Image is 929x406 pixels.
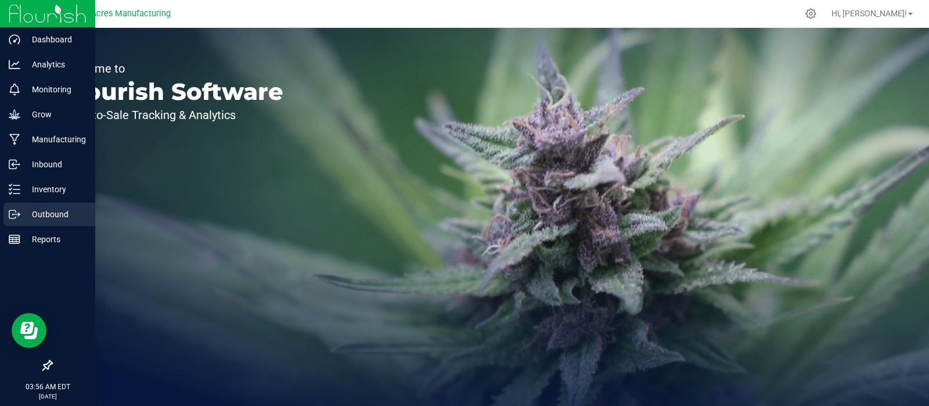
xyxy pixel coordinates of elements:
[831,9,907,18] span: Hi, [PERSON_NAME]!
[20,132,90,146] p: Manufacturing
[63,109,283,121] p: Seed-to-Sale Tracking & Analytics
[5,382,90,392] p: 03:56 AM EDT
[20,157,90,171] p: Inbound
[9,184,20,195] inline-svg: Inventory
[5,392,90,401] p: [DATE]
[9,84,20,95] inline-svg: Monitoring
[20,58,90,71] p: Analytics
[20,107,90,121] p: Grow
[9,209,20,220] inline-svg: Outbound
[9,159,20,170] inline-svg: Inbound
[66,9,171,19] span: Green Acres Manufacturing
[20,33,90,46] p: Dashboard
[9,59,20,70] inline-svg: Analytics
[63,63,283,74] p: Welcome to
[9,134,20,145] inline-svg: Manufacturing
[63,80,283,103] p: Flourish Software
[804,8,818,19] div: Manage settings
[12,313,46,348] iframe: Resource center
[20,207,90,221] p: Outbound
[20,182,90,196] p: Inventory
[9,233,20,245] inline-svg: Reports
[20,232,90,246] p: Reports
[9,34,20,45] inline-svg: Dashboard
[20,82,90,96] p: Monitoring
[9,109,20,120] inline-svg: Grow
